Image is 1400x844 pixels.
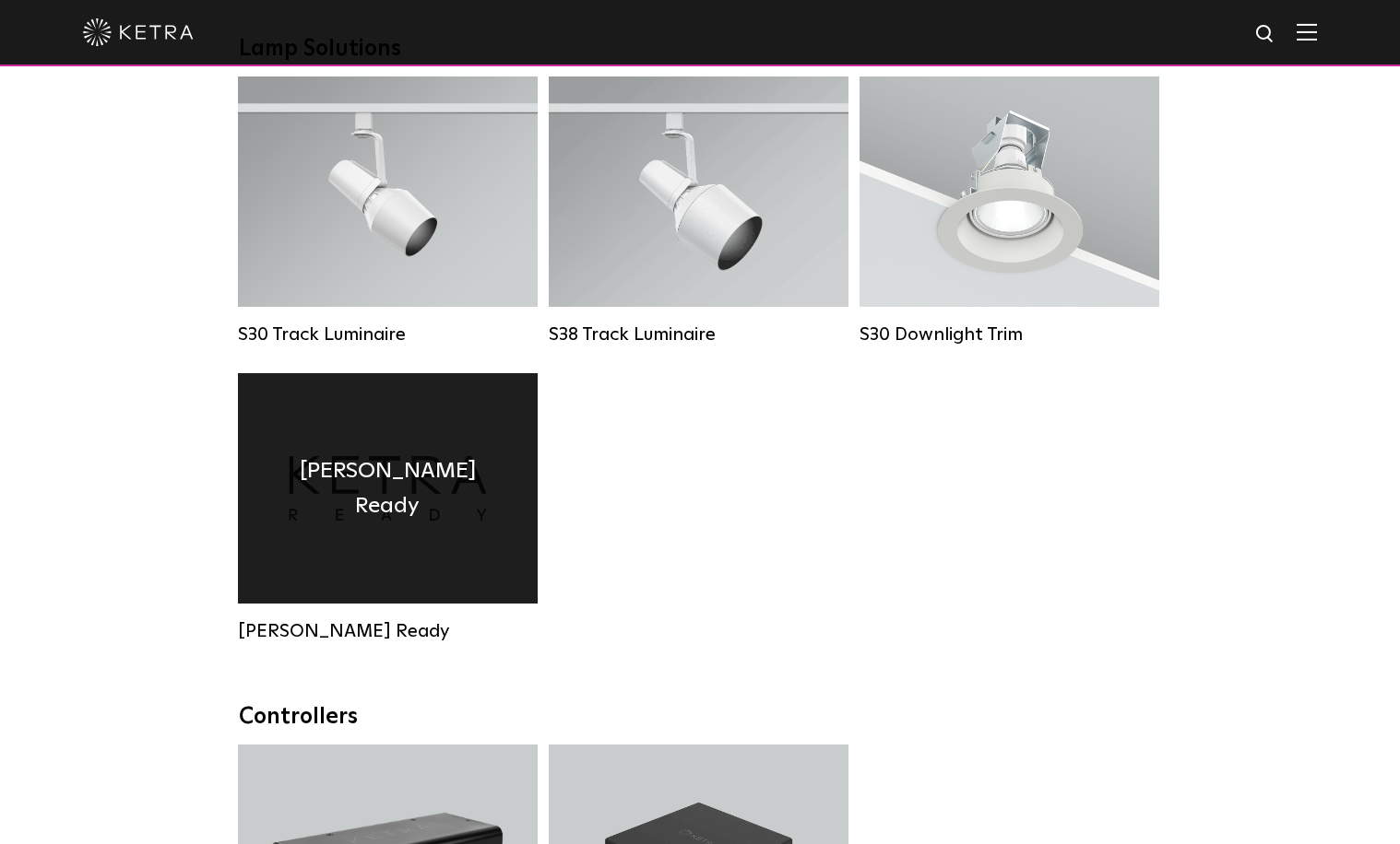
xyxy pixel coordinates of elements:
[1297,23,1317,41] img: Hamburger%20Nav.svg
[860,76,1159,346] a: S30 Downlight Trim S30 Downlight Trim
[549,76,848,346] a: S38 Track Luminaire Lumen Output:1100Colors:White / BlackBeam Angles:10° / 25° / 40° / 60°Wattage...
[860,323,1159,346] div: S30 Downlight Trim
[549,323,848,346] div: S38 Track Luminaire
[238,323,538,346] div: S30 Track Luminaire
[238,620,538,642] div: [PERSON_NAME] Ready
[266,453,510,524] h4: [PERSON_NAME] Ready
[239,704,1161,731] div: Controllers
[1254,23,1277,46] img: search icon
[238,76,538,346] a: S30 Track Luminaire Lumen Output:1100Colors:White / BlackBeam Angles:15° / 25° / 40° / 60° / 90°W...
[83,18,194,46] img: ketra-logo-2019-white
[238,373,538,642] a: [PERSON_NAME] Ready [PERSON_NAME] Ready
